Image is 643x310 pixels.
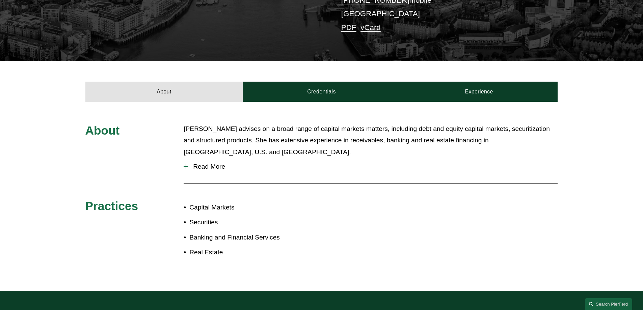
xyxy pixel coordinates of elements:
[189,232,321,244] p: Banking and Financial Services
[85,199,138,213] span: Practices
[184,158,558,175] button: Read More
[85,82,243,102] a: About
[189,217,321,228] p: Securities
[188,163,558,170] span: Read More
[184,123,558,158] p: [PERSON_NAME] advises on a broad range of capital markets matters, including debt and equity capi...
[585,298,632,310] a: Search this site
[360,23,381,32] a: vCard
[243,82,400,102] a: Credentials
[85,124,120,137] span: About
[400,82,558,102] a: Experience
[189,247,321,258] p: Real Estate
[189,202,321,214] p: Capital Markets
[341,23,356,32] a: PDF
